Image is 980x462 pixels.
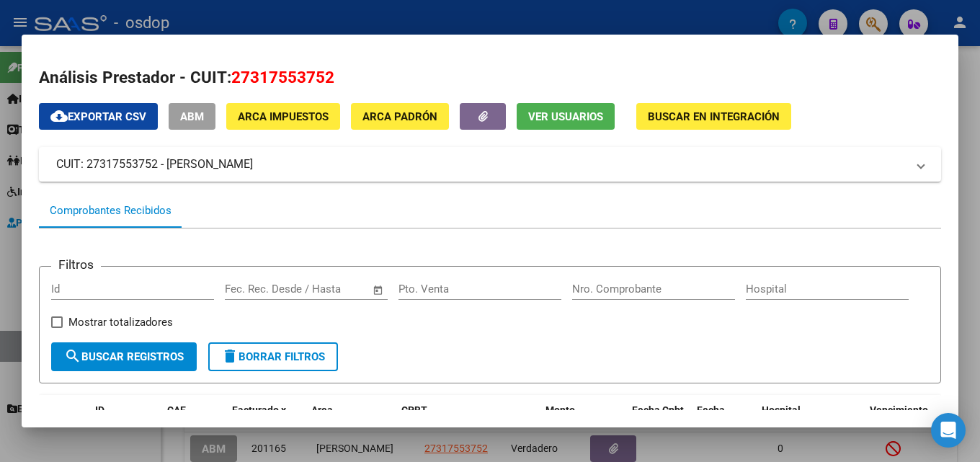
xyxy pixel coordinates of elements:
span: Vencimiento Auditoría [870,404,928,432]
datatable-header-cell: Facturado x Orden De [226,395,306,458]
span: Exportar CSV [50,110,146,123]
span: Ver Usuarios [528,110,603,123]
datatable-header-cell: CPBT [396,395,540,458]
mat-expansion-panel-header: CUIT: 27317553752 - [PERSON_NAME] [39,147,941,182]
button: Open calendar [370,282,387,298]
button: Exportar CSV [39,103,158,130]
datatable-header-cell: ID [89,395,161,458]
span: Facturado x Orden De [232,404,286,432]
h2: Análisis Prestador - CUIT: [39,66,941,90]
h3: Filtros [51,255,101,274]
datatable-header-cell: Vencimiento Auditoría [864,395,929,458]
button: Buscar en Integración [636,103,791,130]
span: Monto [545,404,575,416]
span: ARCA Impuestos [238,110,329,123]
button: ARCA Padrón [351,103,449,130]
span: ABM [180,110,204,123]
mat-icon: delete [221,347,239,365]
span: ID [95,404,104,416]
span: Fecha Cpbt [632,404,684,416]
mat-panel-title: CUIT: 27317553752 - [PERSON_NAME] [56,156,906,173]
span: Mostrar totalizadores [68,314,173,331]
mat-icon: search [64,347,81,365]
span: Buscar Registros [64,350,184,363]
button: ARCA Impuestos [226,103,340,130]
span: Buscar en Integración [648,110,780,123]
div: Comprobantes Recibidos [50,203,171,219]
button: ABM [169,103,215,130]
datatable-header-cell: Area [306,395,396,458]
span: Hospital [762,404,801,416]
span: ARCA Padrón [362,110,437,123]
button: Borrar Filtros [208,342,338,371]
span: Fecha Recibido [697,404,737,432]
datatable-header-cell: Fecha Recibido [691,395,756,458]
button: Ver Usuarios [517,103,615,130]
button: Buscar Registros [51,342,197,371]
mat-icon: cloud_download [50,107,68,125]
input: Fecha inicio [225,283,283,296]
input: Fecha fin [296,283,366,296]
div: Open Intercom Messenger [931,413,966,448]
span: CPBT [401,404,427,416]
datatable-header-cell: Fecha Cpbt [626,395,691,458]
datatable-header-cell: Monto [540,395,626,458]
datatable-header-cell: CAE [161,395,226,458]
span: Borrar Filtros [221,350,325,363]
datatable-header-cell: Hospital [756,395,864,458]
span: 27317553752 [231,68,334,86]
span: Area [311,404,333,416]
span: CAE [167,404,186,416]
